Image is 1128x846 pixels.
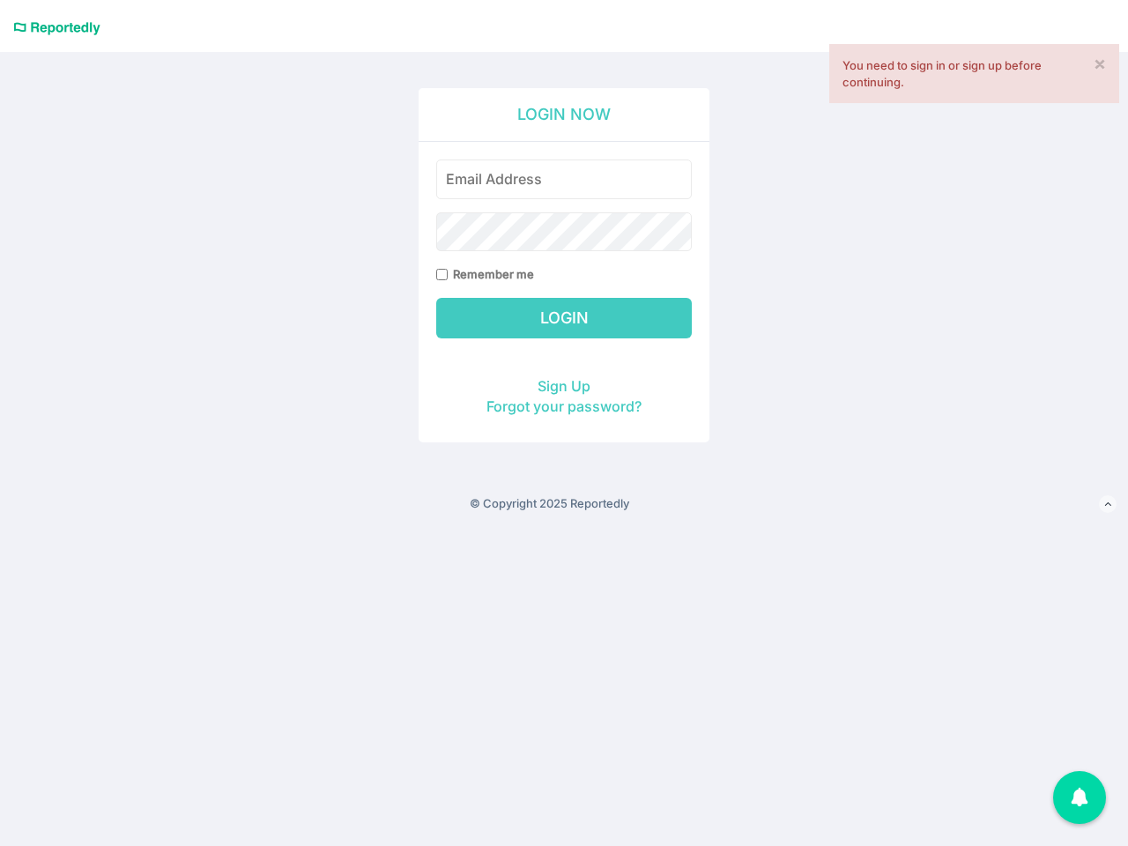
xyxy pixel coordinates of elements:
[436,160,692,199] input: Email Address
[419,88,709,142] h2: Login Now
[453,266,534,283] label: Remember me
[486,397,642,415] a: Forgot your password?
[538,377,590,395] a: Sign Up
[842,57,1106,90] div: You need to sign in or sign up before continuing.
[1094,54,1106,72] a: ×
[436,298,692,338] input: Login
[13,13,101,43] a: Reportedly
